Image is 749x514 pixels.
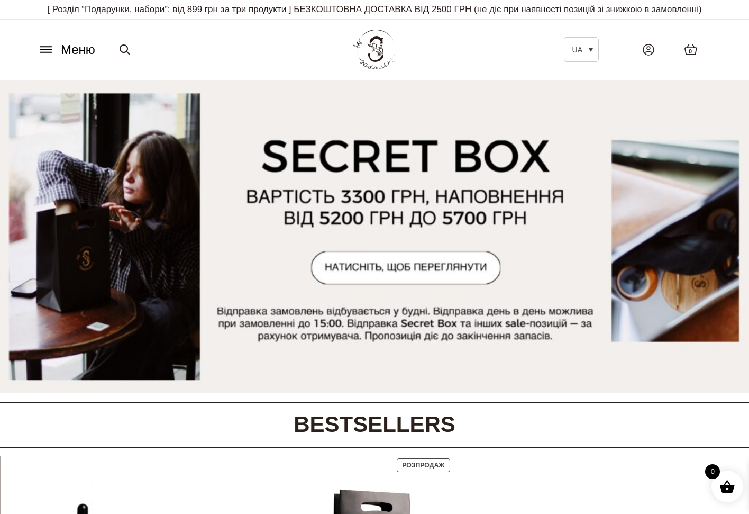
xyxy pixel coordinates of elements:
[61,40,95,59] span: Меню
[705,464,720,479] span: 0
[673,33,708,66] a: 0
[34,40,98,60] button: Меню
[689,47,692,56] span: 0
[564,37,599,62] a: UA
[572,46,582,54] span: UA
[353,30,396,69] img: BY SADOVSKIY
[402,462,444,469] span: Розпродаж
